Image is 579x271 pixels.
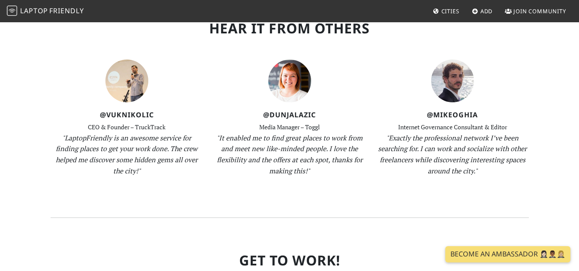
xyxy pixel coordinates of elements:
img: dunja-lazic-7e3f7dbf9bae496705a2cb1d0ad4506ae95adf44ba71bc6bf96fce6bb2209530.jpg [268,60,311,102]
a: Cities [429,3,463,19]
a: Add [468,3,496,19]
small: Media Manager – Toggl [259,123,320,131]
a: LaptopFriendly LaptopFriendly [7,4,84,19]
a: Become an Ambassador 🤵🏻‍♀️🤵🏾‍♂️🤵🏼‍♀️ [445,246,570,262]
em: "It enabled me to find great places to work from and meet new like-minded people. I love the flex... [216,133,363,176]
img: vuk-nikolic-069e55947349021af2d479c15570516ff0841d81a22ee9013225a9fbfb17053d.jpg [105,60,148,102]
em: "Exactly the professional network I’ve been searching for. I can work and socialize with other fr... [378,133,527,176]
small: CEO & Founder – TruckTrack [88,123,165,131]
img: LaptopFriendly [7,6,17,16]
h4: @DunjaLazic [213,111,366,119]
h4: @MikeOghia [376,111,529,119]
em: "LaptopFriendly is an awesome service for finding places to get your work done. The crew helped m... [56,133,198,176]
a: Join Community [501,3,570,19]
h2: Hear It From Others [51,20,529,36]
span: Laptop [20,6,48,15]
span: Join Community [513,7,566,15]
h2: Get To Work! [51,252,529,268]
span: Add [480,7,493,15]
img: mike-oghia-399ba081a07d163c9c5512fe0acc6cb95335c0f04cd2fe9eaa138443c185c3a9.jpg [431,60,474,102]
small: Internet Governance Consultant & Editor [398,123,507,131]
span: Friendly [49,6,84,15]
h4: @VukNikolic [51,111,203,119]
span: Cities [441,7,459,15]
